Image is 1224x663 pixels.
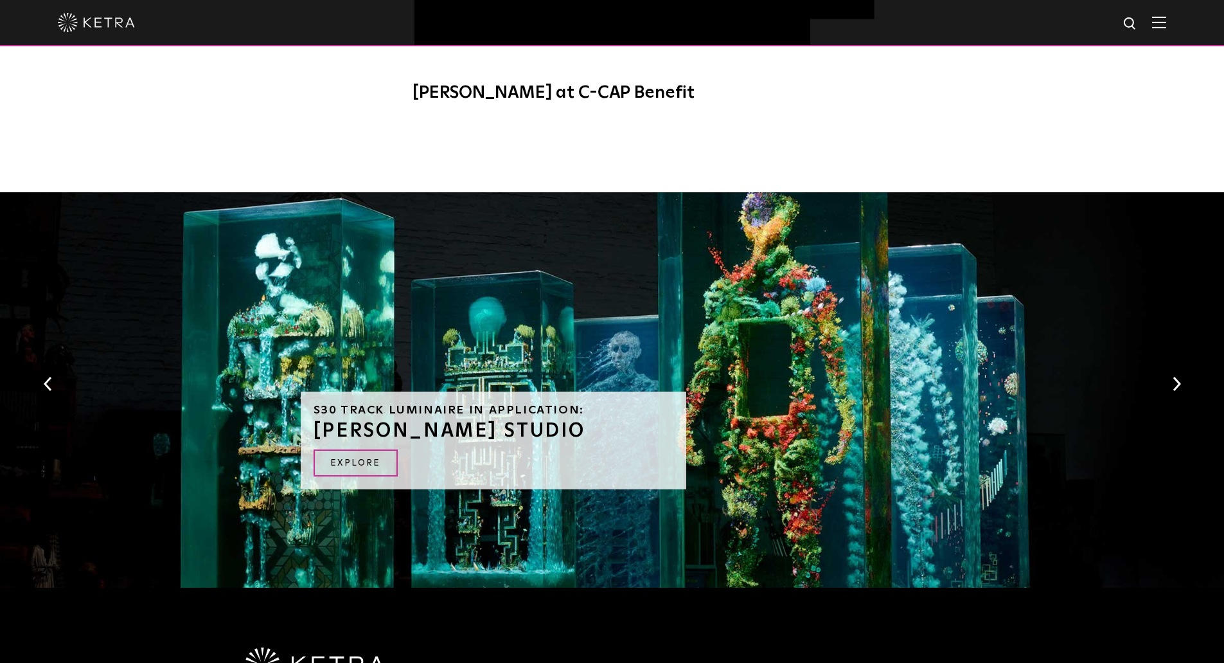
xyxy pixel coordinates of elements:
[314,450,398,477] a: EXPLORE
[41,376,54,392] button: Previous
[58,13,135,32] img: ketra-logo-2019-white
[314,421,673,440] h3: [PERSON_NAME] STUDIO
[1152,16,1166,28] img: Hamburger%20Nav.svg
[1122,16,1139,32] img: search icon
[1170,376,1183,392] button: Next
[314,404,673,416] h6: S30 Track Luminaire in Application:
